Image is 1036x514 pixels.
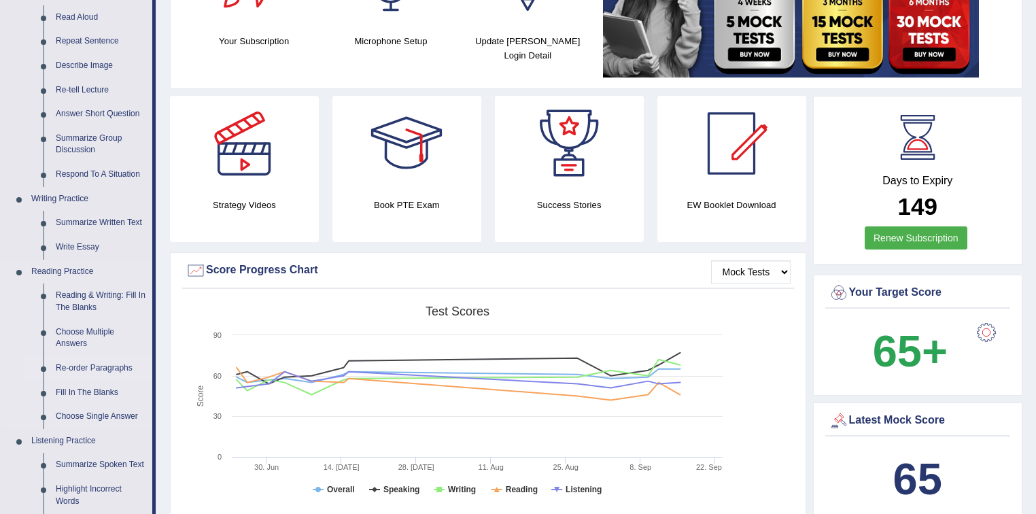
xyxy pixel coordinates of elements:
tspan: Test scores [426,305,489,318]
h4: EW Booklet Download [657,198,806,212]
a: Write Essay [50,235,152,260]
b: 65+ [873,326,948,376]
a: Choose Multiple Answers [50,320,152,356]
a: Highlight Incorrect Words [50,477,152,513]
h4: Strategy Videos [170,198,319,212]
tspan: Writing [448,485,476,494]
a: Renew Subscription [865,226,967,250]
h4: Your Subscription [192,34,315,48]
text: 90 [213,331,222,339]
a: Reading Practice [25,260,152,284]
tspan: Score [196,385,205,407]
h4: Book PTE Exam [332,198,481,212]
text: 30 [213,412,222,420]
a: Answer Short Question [50,102,152,126]
tspan: 25. Aug [553,463,579,471]
div: Latest Mock Score [829,411,1007,431]
tspan: Listening [566,485,602,494]
a: Re-order Paragraphs [50,356,152,381]
tspan: 11. Aug [479,463,504,471]
a: Writing Practice [25,187,152,211]
h4: Success Stories [495,198,644,212]
a: Reading & Writing: Fill In The Blanks [50,284,152,320]
text: 0 [218,453,222,461]
tspan: Reading [506,485,538,494]
a: Repeat Sentence [50,29,152,54]
a: Summarize Written Text [50,211,152,235]
b: 65 [893,454,942,504]
div: Your Target Score [829,283,1007,303]
tspan: 8. Sep [629,463,651,471]
a: Summarize Group Discussion [50,126,152,162]
b: 149 [898,193,937,220]
a: Describe Image [50,54,152,78]
h4: Microphone Setup [329,34,452,48]
a: Fill In The Blanks [50,381,152,405]
h4: Days to Expiry [829,175,1007,187]
tspan: 30. Jun [254,463,279,471]
tspan: 22. Sep [696,463,722,471]
div: Score Progress Chart [186,260,791,281]
tspan: Speaking [383,485,419,494]
tspan: 28. [DATE] [398,463,434,471]
tspan: 14. [DATE] [324,463,360,471]
a: Respond To A Situation [50,162,152,187]
a: Choose Single Answer [50,405,152,429]
a: Read Aloud [50,5,152,30]
text: 60 [213,372,222,380]
tspan: Overall [327,485,355,494]
a: Re-tell Lecture [50,78,152,103]
h4: Update [PERSON_NAME] Login Detail [466,34,589,63]
a: Summarize Spoken Text [50,453,152,477]
a: Listening Practice [25,429,152,453]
